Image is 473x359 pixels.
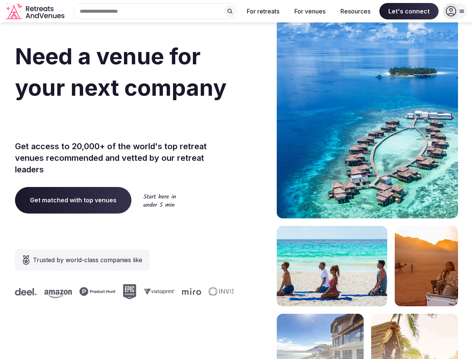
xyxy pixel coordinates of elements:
svg: Vistaprint company logo [142,288,173,295]
span: Let's connect [379,3,439,19]
img: Start here in under 5 min [143,194,176,207]
a: Get matched with top venues [15,187,131,213]
button: Resources [334,3,376,19]
span: Trusted by world-class companies like [33,255,142,264]
svg: Deel company logo [13,288,35,295]
span: Need a venue for your next company [15,43,227,101]
svg: Miro company logo [180,288,199,295]
svg: Epic Games company logo [121,284,134,299]
svg: Retreats and Venues company logo [6,3,66,20]
img: woman sitting in back of truck with camels [395,226,458,306]
a: Visit the homepage [6,3,66,20]
button: For retreats [241,3,285,19]
p: Get access to 20,000+ of the world's top retreat venues recommended and vetted by our retreat lea... [15,141,234,175]
svg: Invisible company logo [207,287,248,296]
img: yoga on tropical beach [277,226,387,306]
button: For venues [288,3,331,19]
